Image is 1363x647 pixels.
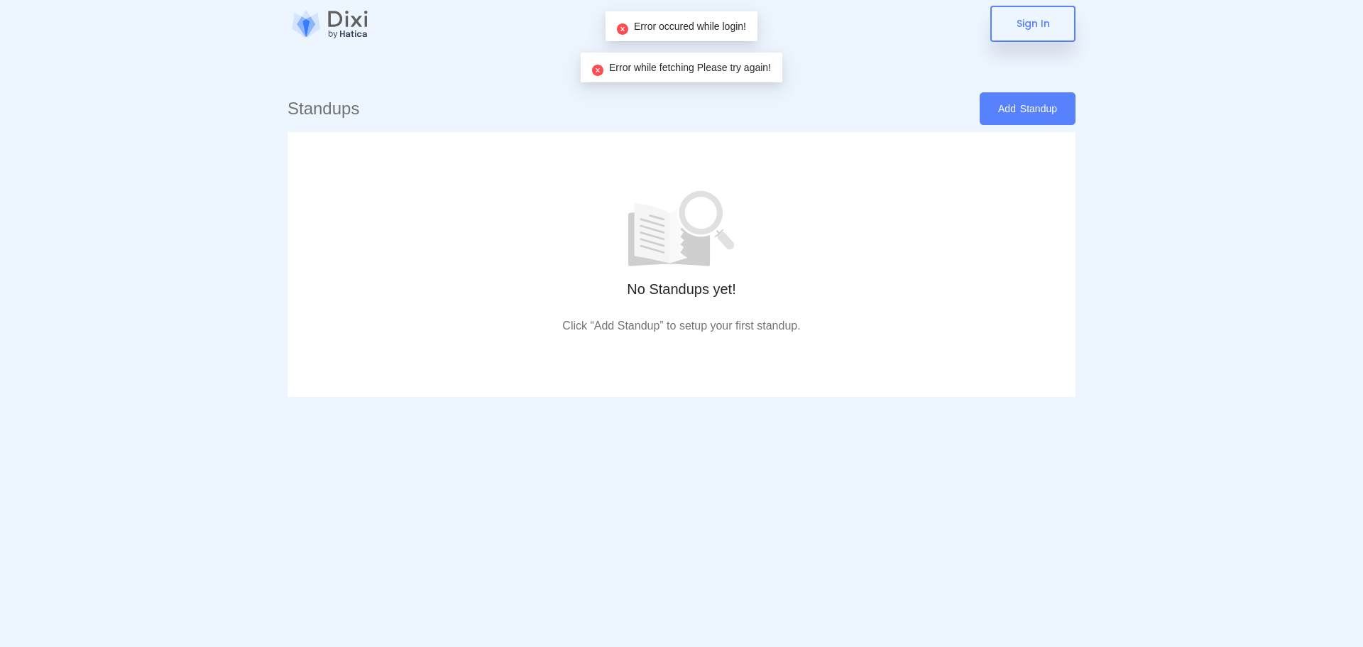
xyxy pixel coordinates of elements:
span: close-circle [617,23,628,35]
a: Sign In [990,6,1075,42]
span: close-circle [592,65,603,76]
span: Error occured while login! [634,21,746,32]
h5: Standups [288,99,359,119]
p: Click “Add Standup” to setup your first standup. [288,312,1075,340]
a: Add Standup [980,92,1075,125]
span: Error while fetching Please try again! [609,62,771,73]
h5: No Standups yet! [288,281,1075,298]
